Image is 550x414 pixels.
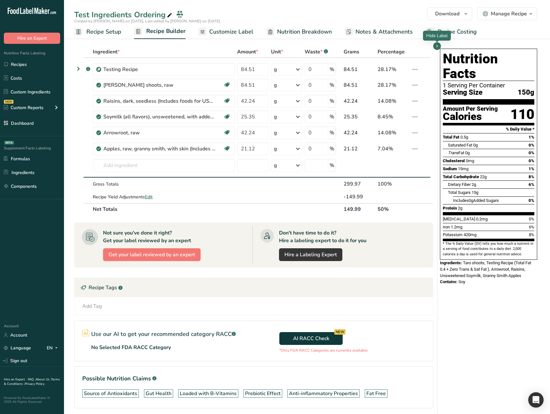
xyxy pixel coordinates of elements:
[82,374,425,383] h1: Possible Nutrition Claims
[74,9,173,20] div: Test Ingredients Ordering
[344,48,359,56] span: Grams
[477,7,537,20] button: Manage Recipe
[86,28,121,36] span: Recipe Setup
[458,279,465,284] span: Soy
[378,180,409,188] div: 100%
[472,190,478,195] span: 15g
[443,112,498,121] div: Calories
[103,81,215,89] div: [PERSON_NAME] shoots, raw
[510,106,534,123] div: 110
[4,342,31,354] a: Language
[47,344,60,352] div: EN
[443,225,450,229] span: Iron
[25,382,44,386] a: Privacy Policy
[279,229,366,244] div: Don't have time to do it? Hire a labeling expert to do it for you
[103,66,215,73] div: Testing Recipe
[103,145,215,153] div: Apples, raw, granny smith, with skin (Includes foods for USDA's Food Distribution Program)
[4,377,27,382] a: Hire an Expert .
[274,145,277,153] div: g
[279,332,343,345] button: AI RACC Check NEW
[443,89,482,97] span: Serving Size
[82,302,102,310] div: Add Tag
[443,166,457,171] span: Sodium
[465,150,470,155] span: 0g
[466,158,474,163] span: 0mg
[279,248,342,261] a: Hire a Labeling Expert
[529,217,534,221] span: 0%
[443,82,534,89] div: 1 Serving Per Container
[344,97,375,105] div: 42.24
[344,129,375,137] div: 42.24
[274,113,277,121] div: g
[448,182,471,187] span: Dietary Fiber
[84,390,137,397] div: Source of Antioxidants
[473,143,478,147] span: 0g
[443,135,459,139] span: Total Fat
[472,182,476,187] span: 2g
[426,25,477,39] a: Recipe Costing
[448,150,464,155] span: Fat
[274,97,277,105] div: g
[245,390,281,397] div: Prebiotic Effect
[378,48,405,56] span: Percentage
[4,377,60,386] a: Terms & Conditions .
[289,390,358,397] div: Anti-inflammatory Properties
[435,10,459,18] span: Download
[529,198,534,203] span: 0%
[378,81,409,89] div: 28.17%
[293,335,329,342] span: AI RACC Check
[4,100,13,104] div: NEW
[91,330,236,338] p: Use our AI to get your recommended category RACC
[274,129,277,137] div: g
[458,206,462,211] span: 2g
[103,97,215,105] div: Raisins, dark, seedless (Includes foods for USDA's Food Distribution Program)
[271,48,283,56] span: Unit
[93,159,235,172] input: Add Ingredient
[443,125,534,133] section: % Daily Value *
[334,329,346,335] div: NEW
[438,28,477,36] span: Recipe Costing
[443,232,463,237] span: Potassium
[448,143,472,147] span: Saturated Fat
[180,390,237,397] div: Loaded with B-Vitamins
[344,113,375,121] div: 25.35
[274,81,277,89] div: g
[443,106,498,112] div: Amount Per Serving
[103,229,191,244] div: Not sure you've done it right? Get your label reviewed by an expert
[528,392,544,408] div: Open Intercom Messenger
[529,225,534,229] span: 6%
[91,344,171,351] p: No Selected FDA RACC Category
[103,248,201,261] button: Get your label reviewed by an expert
[198,25,253,39] a: Customize Label
[451,225,462,229] span: 1.2mg
[476,217,488,221] span: 0.2mg
[529,135,534,139] span: 1%
[92,203,337,215] th: Net Totals
[108,251,195,259] span: Get your label reviewed by an expert
[96,67,101,72] img: Sub Recipe
[145,194,153,200] span: Edit
[93,181,235,187] div: Gross Totals
[279,347,368,353] p: *Only FDA RACC Categories are currently available
[103,113,215,121] div: Soymilk (all flavors), unsweetened, with added calcium, vitamins A and D
[529,182,534,187] span: 6%
[529,150,534,155] span: 0%
[4,141,14,145] div: BETA
[4,104,44,111] div: Custom Reports
[134,24,186,39] a: Recipe Builder
[342,203,376,215] th: 149.99
[443,217,475,221] span: [MEDICAL_DATA]
[93,194,235,200] div: Recipe Yield Adjustments
[376,203,410,215] th: 50%
[75,278,433,297] div: Recipe Tags
[440,260,531,278] span: Taro shoots, Testing Recipe (Total Fat 0.4 + Zero Trans & Sat Fat ), Arrowroot, Raisins, Unsweete...
[93,48,120,56] span: Ingredient
[355,28,413,36] span: Notes & Attachments
[518,89,534,97] span: 150g
[146,27,186,36] span: Recipe Builder
[443,241,534,257] section: * The % Daily Value (DV) tells you how much a nutrient in a serving of food contributes to a dail...
[277,28,332,36] span: Nutrition Breakdown
[345,25,413,39] a: Notes & Attachments
[443,52,534,81] h1: Nutrition Facts
[378,97,409,105] div: 14.08%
